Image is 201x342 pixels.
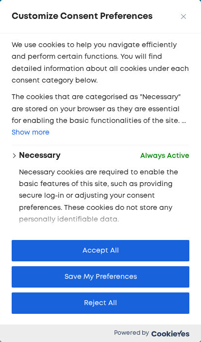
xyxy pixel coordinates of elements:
[140,150,189,162] span: Always Active
[12,127,50,138] button: Show more
[181,14,186,19] img: Close
[12,39,189,86] p: We use cookies to help you navigate efficiently and perform certain functions. You will find deta...
[12,11,152,22] span: Customize Consent Preferences
[178,11,189,22] button: Close
[12,266,189,288] button: Save My Preferences
[19,150,61,162] button: Necessary
[19,167,189,226] p: Necessary cookies are required to enable the basic features of this site, such as providing secur...
[12,91,189,138] p: The cookies that are categorised as "Necessary" are stored on your browser as they are essential ...
[12,240,189,261] button: Accept All
[12,292,189,314] button: Reject All
[151,330,189,337] img: Cookieyes logo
